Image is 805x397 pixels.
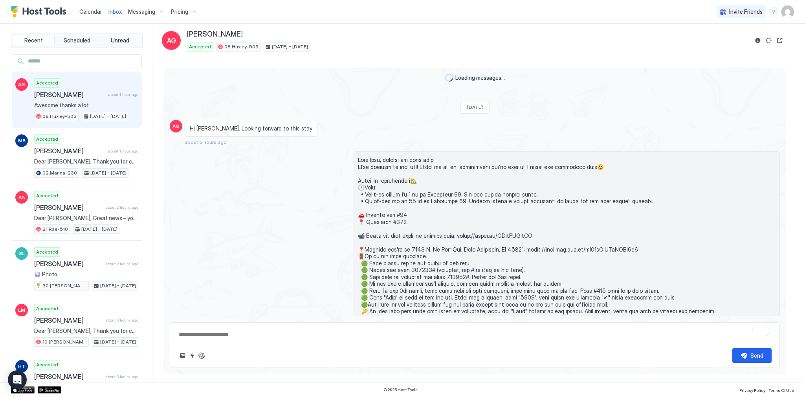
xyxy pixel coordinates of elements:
[11,33,143,48] div: tab-group
[34,327,138,335] span: Dear [PERSON_NAME], Thank you for choosing to stay at our apartment. 📅 I’d like to confirm your r...
[79,8,102,15] span: Calendar
[36,305,58,312] span: Accepted
[42,226,68,233] span: 21.Rae-510
[34,373,102,380] span: [PERSON_NAME]
[111,37,129,44] span: Unread
[739,386,765,394] a: Privacy Policy
[34,204,102,211] span: [PERSON_NAME]
[34,147,105,155] span: [PERSON_NAME]
[739,388,765,393] span: Privacy Policy
[18,307,25,314] span: LM
[36,248,58,255] span: Accepted
[272,43,308,50] span: [DATE] - [DATE]
[34,91,105,99] span: [PERSON_NAME]
[25,55,141,68] input: Input Field
[775,36,785,45] button: Open reservation
[38,386,61,393] a: Google Play Store
[224,43,259,50] span: 08.Huxley-503
[79,7,102,16] a: Calendar
[445,74,453,82] div: loading
[781,6,794,18] div: User profile
[34,102,138,109] span: Awesome thanks a lot
[750,351,763,360] div: Send
[18,194,25,201] span: AA
[42,113,77,120] span: 08.Huxley-503
[34,316,102,324] span: [PERSON_NAME]
[768,388,794,393] span: Terms Of Use
[11,6,70,18] a: Host Tools Logo
[90,169,127,176] span: [DATE] - [DATE]
[187,351,197,360] button: Quick reply
[108,149,138,154] span: about 1 hour ago
[105,205,138,210] span: about 2 hours ago
[753,36,763,45] button: Reservation information
[764,36,774,45] button: Sync reservation
[108,8,122,15] span: Inbox
[768,386,794,394] a: Terms Of Use
[171,8,188,15] span: Pricing
[108,92,138,97] span: about 1 hour ago
[128,8,155,15] span: Messaging
[187,30,243,39] span: [PERSON_NAME]
[42,282,87,289] span: 30.[PERSON_NAME]-510
[172,123,180,130] span: AG
[42,169,77,176] span: 02.Marina-230
[13,35,55,46] button: Recent
[105,261,138,267] span: about 2 hours ago
[18,363,25,370] span: HT
[105,374,138,379] span: about 3 hours ago
[100,282,136,289] span: [DATE] - [DATE]
[769,7,778,17] div: menu
[81,226,117,233] span: [DATE] - [DATE]
[36,192,58,199] span: Accepted
[18,137,26,144] span: MB
[18,81,25,88] span: AG
[178,351,187,360] button: Upload image
[99,35,141,46] button: Unread
[42,271,57,278] span: Photo
[178,327,772,342] textarea: To enrich screen reader interactions, please activate Accessibility in Grammarly extension settings
[383,387,418,392] span: © 2025 Host Tools
[185,139,227,145] span: about 5 hours ago
[455,74,505,81] span: Loading messages...
[197,351,206,360] button: ChatGPT Auto Reply
[108,7,122,16] a: Inbox
[34,215,138,222] span: Dear [PERSON_NAME], Great news – your apartment is sparkling clean and ready for you! Everything ...
[189,43,211,50] span: Accepted
[100,338,136,346] span: [DATE] - [DATE]
[64,37,90,44] span: Scheduled
[34,260,102,268] span: [PERSON_NAME]
[36,361,58,368] span: Accepted
[90,113,126,120] span: [DATE] - [DATE]
[105,318,138,323] span: about 3 hours ago
[34,158,138,165] span: Dear [PERSON_NAME], Thank you for choosing to stay at our apartment. 📅 I’d like to confirm your r...
[36,136,58,143] span: Accepted
[36,79,58,86] span: Accepted
[732,348,772,363] button: Send
[19,250,25,257] span: SL
[729,8,763,15] span: Invite Friends
[11,386,35,393] a: App Store
[24,37,43,44] span: Recent
[190,125,312,132] span: Hi [PERSON_NAME]. Looking forward to this stay
[8,370,27,389] div: Open Intercom Messenger
[42,338,87,346] span: 10.[PERSON_NAME]-203
[56,35,98,46] button: Scheduled
[467,104,483,110] span: [DATE]
[167,36,176,45] span: AG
